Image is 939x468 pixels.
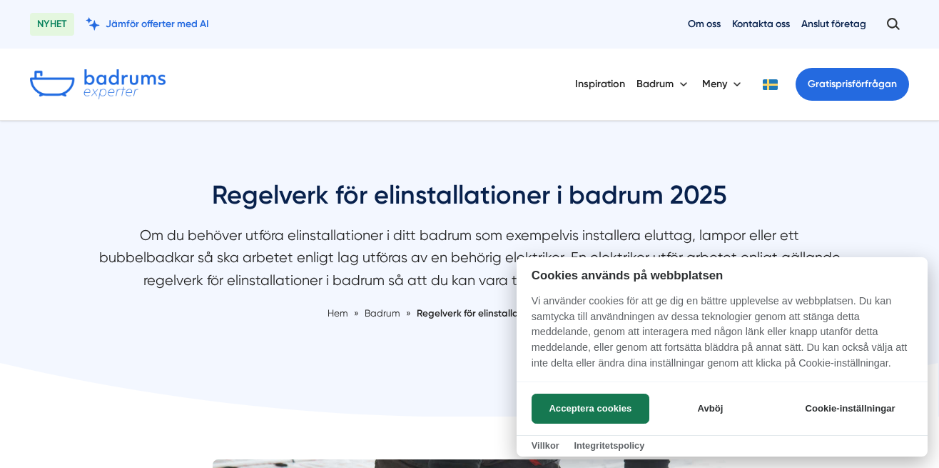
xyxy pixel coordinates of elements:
[517,269,928,282] h2: Cookies används på webbplatsen
[654,394,767,424] button: Avböj
[532,440,559,451] a: Villkor
[532,394,649,424] button: Acceptera cookies
[788,394,913,424] button: Cookie-inställningar
[517,294,928,381] p: Vi använder cookies för att ge dig en bättre upplevelse av webbplatsen. Du kan samtycka till anvä...
[574,440,644,451] a: Integritetspolicy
